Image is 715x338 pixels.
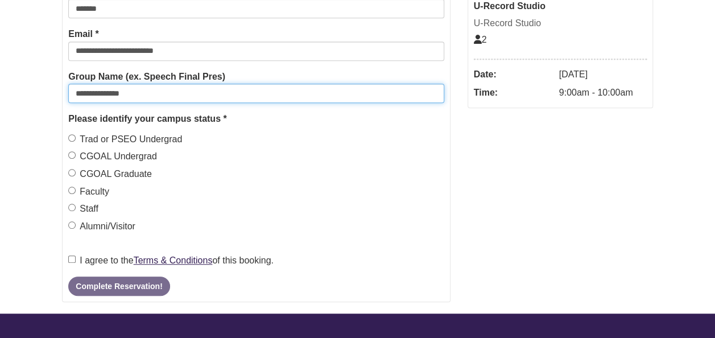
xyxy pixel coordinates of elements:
label: I agree to the of this booking. [68,253,274,268]
button: Complete Reservation! [68,277,170,296]
input: Trad or PSEO Undergrad [68,134,76,142]
dt: Date: [474,65,553,84]
span: The capacity of this space [474,35,487,44]
dd: 9:00am - 10:00am [559,84,647,102]
label: Staff [68,201,98,216]
label: CGOAL Undergrad [68,149,156,164]
label: Group Name (ex. Speech Final Pres) [68,69,225,84]
legend: Please identify your campus status * [68,112,444,126]
label: Trad or PSEO Undergrad [68,132,182,147]
input: Staff [68,204,76,211]
dt: Time: [474,84,553,102]
input: I agree to theTerms & Conditionsof this booking. [68,255,76,263]
dd: [DATE] [559,65,647,84]
a: Terms & Conditions [134,255,213,265]
input: Alumni/Visitor [68,221,76,229]
input: Faculty [68,187,76,194]
label: Faculty [68,184,109,199]
div: U-Record Studio [474,16,647,31]
label: CGOAL Graduate [68,167,152,182]
label: Email * [68,27,98,42]
input: CGOAL Graduate [68,169,76,176]
label: Alumni/Visitor [68,219,135,234]
input: CGOAL Undergrad [68,151,76,159]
